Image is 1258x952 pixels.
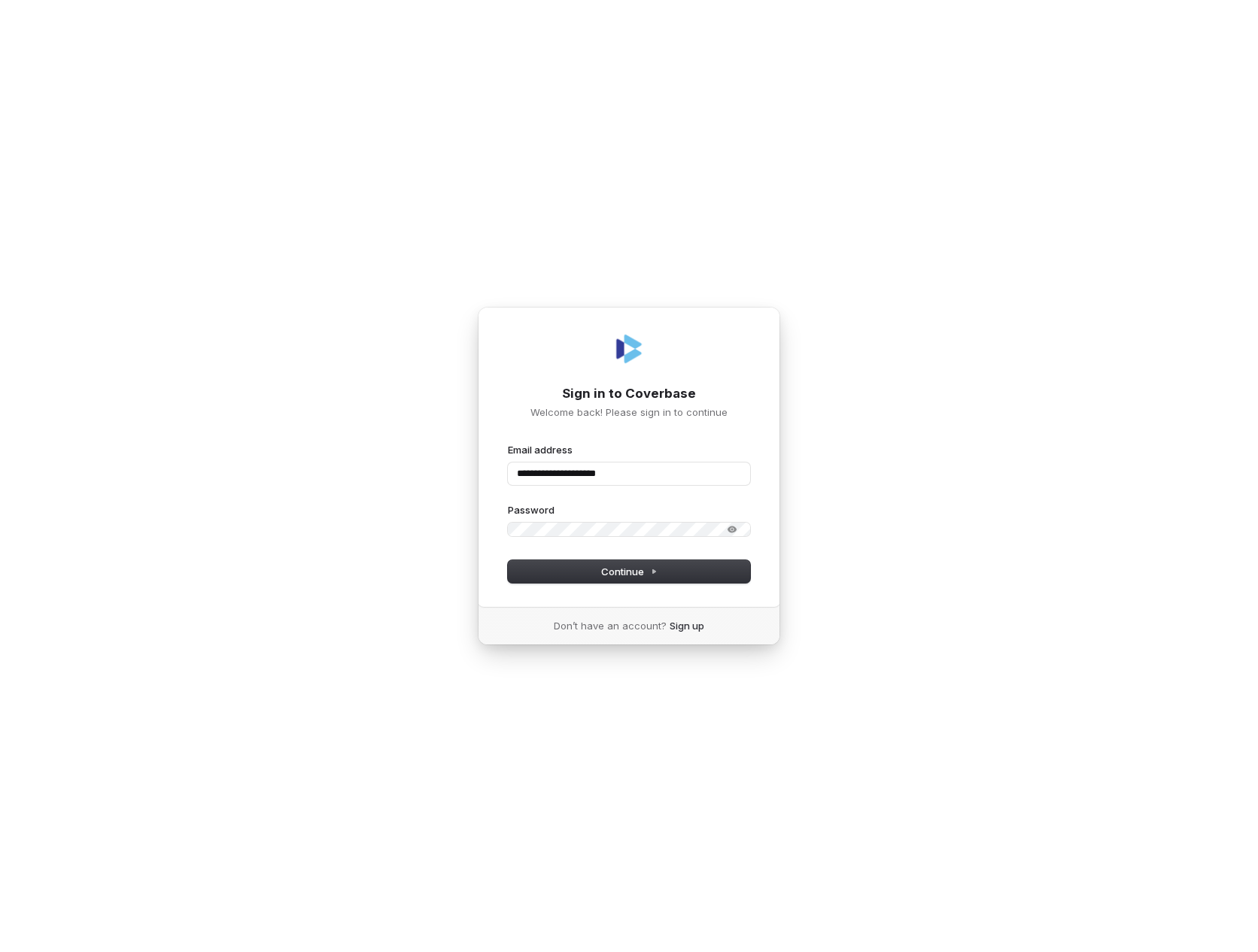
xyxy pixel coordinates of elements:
[601,565,658,578] span: Continue
[508,405,750,419] p: Welcome back! Please sign in to continue
[611,331,647,367] img: Coverbase
[717,520,747,538] button: Show password
[508,503,555,517] label: Password
[508,385,750,403] h1: Sign in to Coverbase
[670,619,704,632] a: Sign up
[508,560,750,583] button: Continue
[508,443,573,456] label: Email address
[554,619,667,632] span: Don’t have an account?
